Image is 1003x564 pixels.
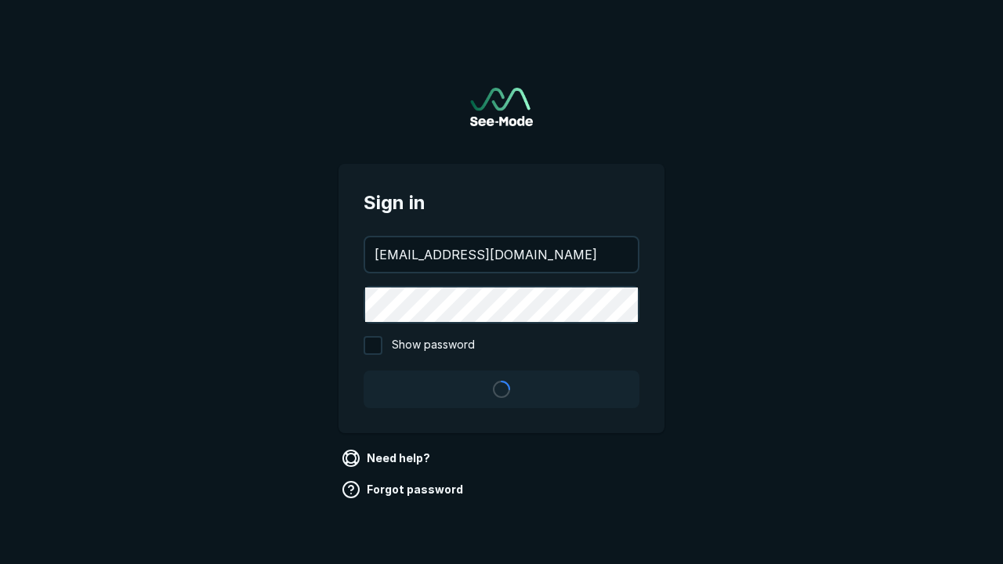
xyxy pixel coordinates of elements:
input: your@email.com [365,237,638,272]
a: Go to sign in [470,88,533,126]
img: See-Mode Logo [470,88,533,126]
span: Show password [392,336,475,355]
span: Sign in [364,189,639,217]
a: Need help? [339,446,436,471]
a: Forgot password [339,477,469,502]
